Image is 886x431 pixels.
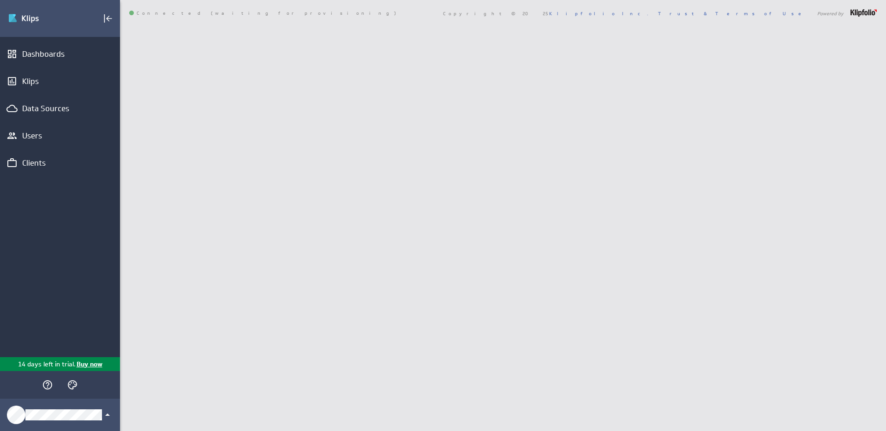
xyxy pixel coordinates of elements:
[40,377,55,393] div: Help
[65,377,80,393] div: Themes
[100,11,116,26] div: Collapse
[22,103,98,114] div: Data Sources
[18,359,76,369] p: 14 days left in trial.
[22,131,98,141] div: Users
[658,10,808,17] a: Trust & Terms of Use
[549,10,648,17] a: Klipfolio Inc.
[8,11,72,26] img: Klipfolio klips logo
[850,9,877,17] img: logo-footer.png
[443,11,648,16] span: Copyright © 2025
[817,11,844,16] span: Powered by
[67,379,78,390] svg: Themes
[76,359,102,369] p: Buy now
[22,49,98,59] div: Dashboards
[8,11,72,26] div: Go to Dashboards
[129,11,398,16] span: Connected (waiting for provisioning): ID: dpnc-24 Online: true
[22,158,98,168] div: Clients
[22,76,98,86] div: Klips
